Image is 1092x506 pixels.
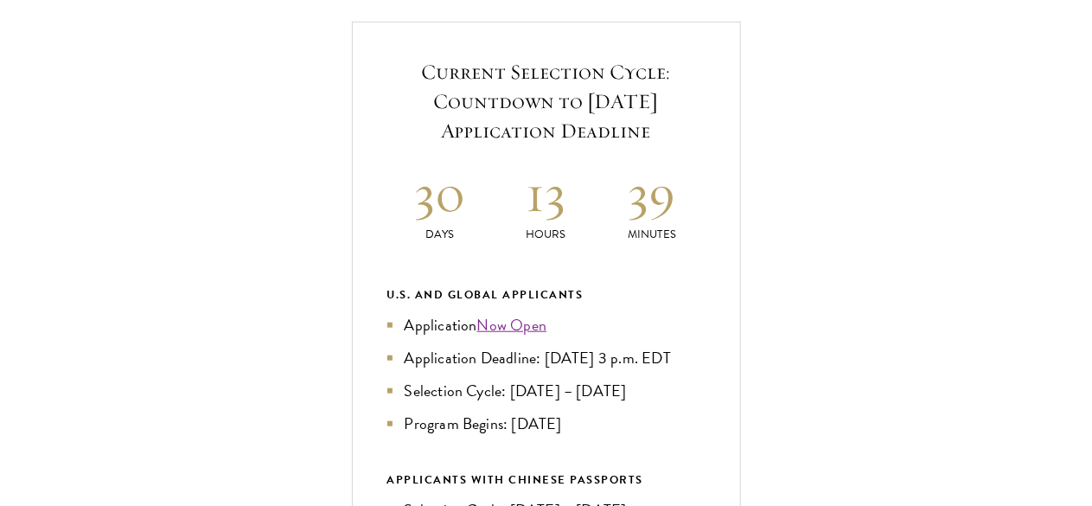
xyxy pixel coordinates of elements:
p: Hours [493,226,599,244]
h2: 39 [599,161,706,226]
h5: Current Selection Cycle: Countdown to [DATE] Application Deadline [387,57,706,145]
h2: 30 [387,161,494,226]
a: Now Open [477,313,547,336]
div: U.S. and Global Applicants [387,285,706,304]
h2: 13 [493,161,599,226]
li: Application Deadline: [DATE] 3 p.m. EDT [387,346,706,370]
li: Application [387,313,706,337]
li: Selection Cycle: [DATE] – [DATE] [387,379,706,403]
li: Program Begins: [DATE] [387,412,706,436]
p: Minutes [599,226,706,244]
p: Days [387,226,494,244]
div: APPLICANTS WITH CHINESE PASSPORTS [387,471,706,490]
